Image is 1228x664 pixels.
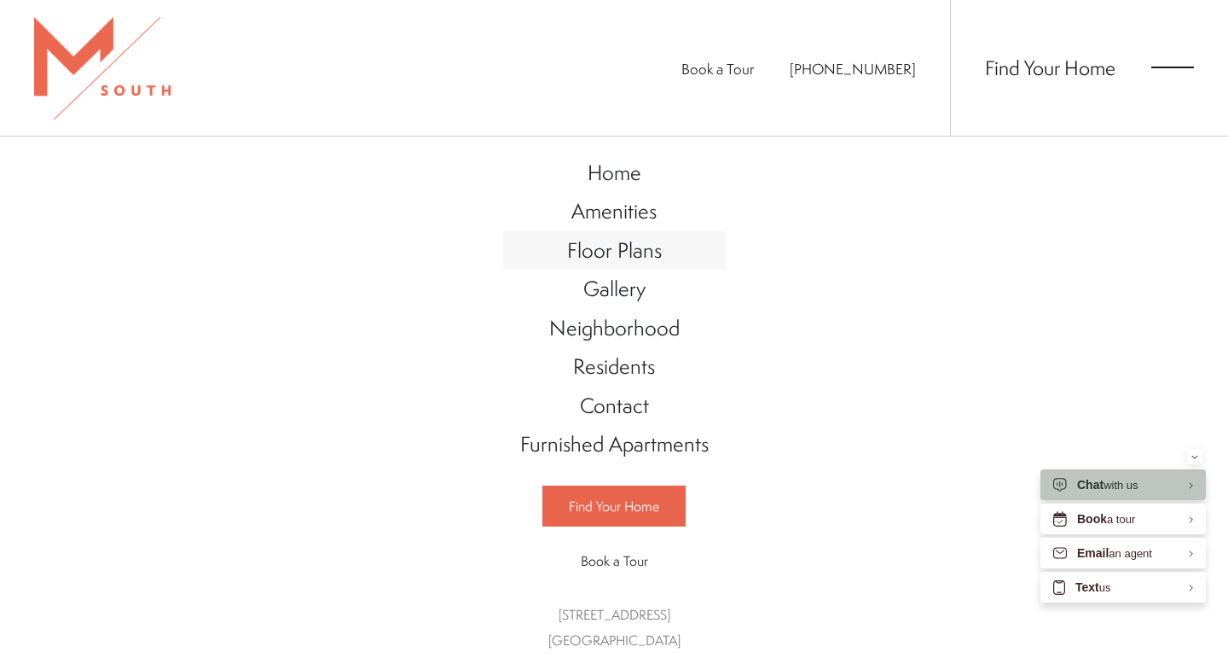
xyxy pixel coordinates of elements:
span: Amenities [571,196,657,225]
img: MSouth [34,17,171,119]
a: Go to Residents [503,347,726,387]
a: Go to Contact [503,387,726,426]
span: Home [588,158,641,187]
span: Neighborhood [549,313,680,342]
a: Go to Furnished Apartments (opens in a new tab) [503,425,726,464]
a: Go to Floor Plans [503,231,726,271]
span: Book a Tour [581,551,648,570]
a: Get Directions to 5110 South Manhattan Avenue Tampa, FL 33611 [548,605,681,649]
span: Contact [580,391,649,420]
a: Go to Neighborhood [503,309,726,348]
a: Find Your Home [542,486,686,527]
a: Go to Gallery [503,270,726,309]
a: Call Us at 813-570-8014 [790,59,916,79]
button: Open Menu [1151,60,1194,75]
span: Find Your Home [569,497,659,515]
span: Floor Plans [567,236,662,265]
span: [PHONE_NUMBER] [790,59,916,79]
span: Gallery [583,274,646,303]
span: Residents [573,352,655,381]
span: Furnished Apartments [520,429,709,458]
a: Find Your Home [985,54,1115,81]
a: Go to Amenities [503,192,726,231]
a: Book a Tour [681,59,754,79]
a: Go to Home [503,154,726,193]
a: Book a Tour [542,541,686,580]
